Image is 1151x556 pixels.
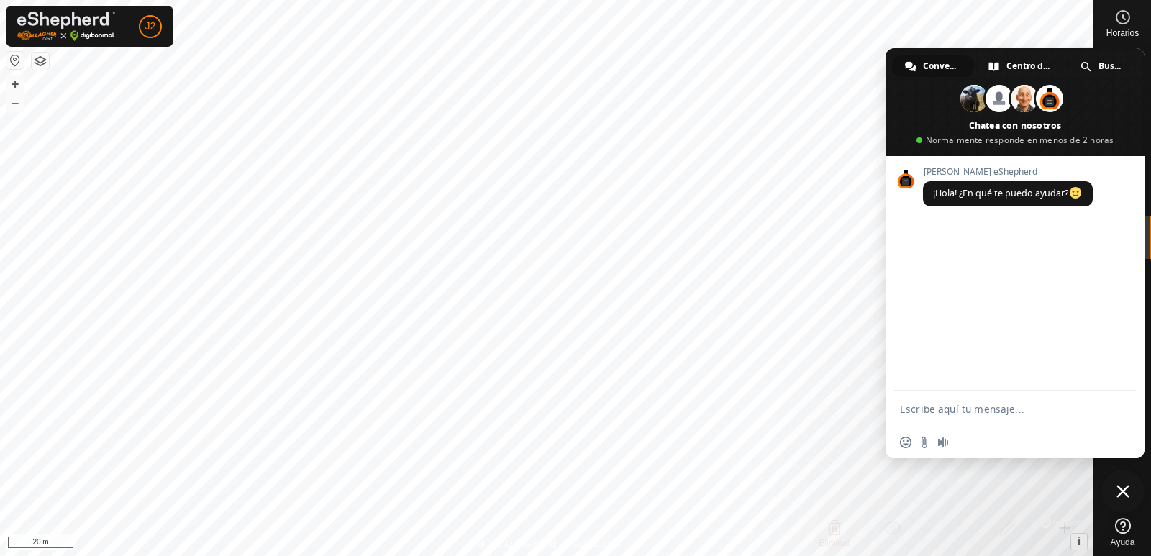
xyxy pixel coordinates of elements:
span: Conversación [923,55,960,77]
span: [PERSON_NAME] eShepherd [923,167,1093,177]
button: Capas del Mapa [32,53,49,70]
textarea: Escribe aquí tu mensaje... [900,403,1098,416]
div: Conversación [892,55,974,77]
span: i [1078,535,1081,547]
button: Restablecer Mapa [6,52,24,69]
span: Centro de ayuda [1006,55,1052,77]
span: Ayuda [1111,538,1135,547]
a: Ayuda [1094,512,1151,552]
div: Centro de ayuda [975,55,1066,77]
button: + [6,76,24,93]
div: Cerrar el chat [1101,470,1145,513]
span: ¡Hola! ¿En qué te puedo ayudar? [933,187,1083,199]
a: Política de Privacidad [473,537,555,550]
span: Horarios [1106,29,1139,37]
div: Buscar en [1068,55,1138,77]
button: i [1071,534,1087,550]
span: Insertar un emoji [900,437,911,448]
span: J2 [145,19,156,34]
span: Buscar en [1098,55,1124,77]
span: Grabar mensaje de audio [937,437,949,448]
span: Enviar un archivo [919,437,930,448]
button: – [6,94,24,111]
a: Contáctenos [573,537,621,550]
img: Logo Gallagher [17,12,115,41]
